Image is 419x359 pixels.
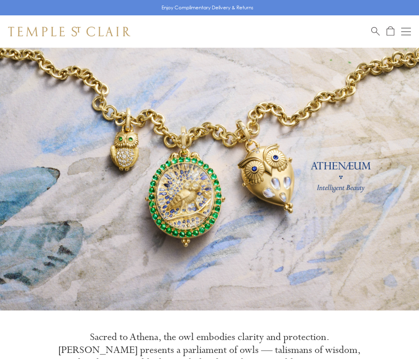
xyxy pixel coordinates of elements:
button: Open navigation [401,27,411,36]
a: Open Shopping Bag [387,26,394,36]
a: Search [371,26,380,36]
p: Enjoy Complimentary Delivery & Returns [162,4,253,12]
img: Temple St. Clair [8,27,130,36]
